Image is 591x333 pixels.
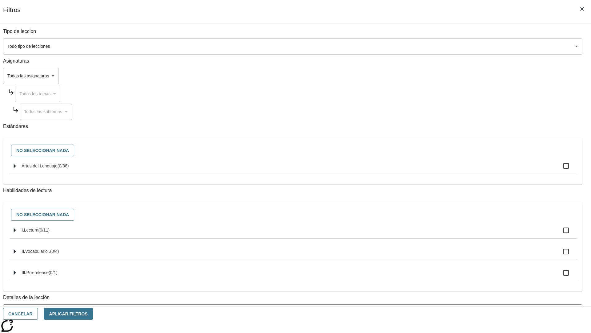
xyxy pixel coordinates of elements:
ul: Seleccione estándares [9,158,577,179]
span: Artes del Lenguaje [22,163,58,168]
div: La Actividad cubre los factores a considerar para el ajuste automático del lexile [3,305,582,318]
span: III. [22,270,26,275]
p: Estándares [3,123,582,130]
button: No seleccionar nada [11,209,74,221]
span: Pre-release [26,270,49,275]
span: 0 estándares seleccionados/1 estándares en grupo [49,270,58,275]
div: Seleccione una Asignatura [20,104,72,120]
div: Seleccione una Asignatura [3,68,59,84]
span: II. [22,249,25,254]
button: Cancelar [3,308,38,320]
div: Seleccione una Asignatura [15,86,60,102]
span: Vocabulario . [25,249,50,254]
span: 0 estándares seleccionados/11 estándares en grupo [38,228,50,232]
p: Asignaturas [3,58,582,65]
div: Seleccione habilidades [8,207,577,222]
button: Aplicar Filtros [44,308,93,320]
div: Seleccione un tipo de lección [3,38,582,55]
h1: Filtros [3,6,21,23]
p: Detalles de la lección [3,294,582,301]
p: Tipo de leccion [3,28,582,35]
span: Lectura [24,228,38,232]
span: 0 estándares seleccionados/38 estándares en grupo [58,163,69,168]
span: I. [22,228,24,232]
button: Cerrar los filtros del Menú lateral [576,2,589,15]
div: Seleccione estándares [8,143,577,158]
ul: Seleccione habilidades [9,222,577,286]
button: No seleccionar nada [11,145,74,157]
p: Habilidades de lectura [3,187,582,194]
span: 0 estándares seleccionados/4 estándares en grupo [50,249,59,254]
